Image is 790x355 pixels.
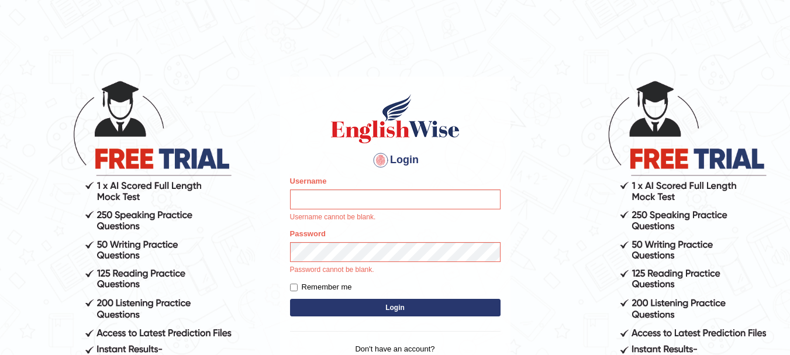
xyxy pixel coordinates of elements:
[329,92,462,145] img: Logo of English Wise sign in for intelligent practice with AI
[290,151,501,170] h4: Login
[290,284,298,291] input: Remember me
[290,265,501,275] p: Password cannot be blank.
[290,299,501,316] button: Login
[290,212,501,223] p: Username cannot be blank.
[290,175,327,187] label: Username
[290,228,326,239] label: Password
[290,281,352,293] label: Remember me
